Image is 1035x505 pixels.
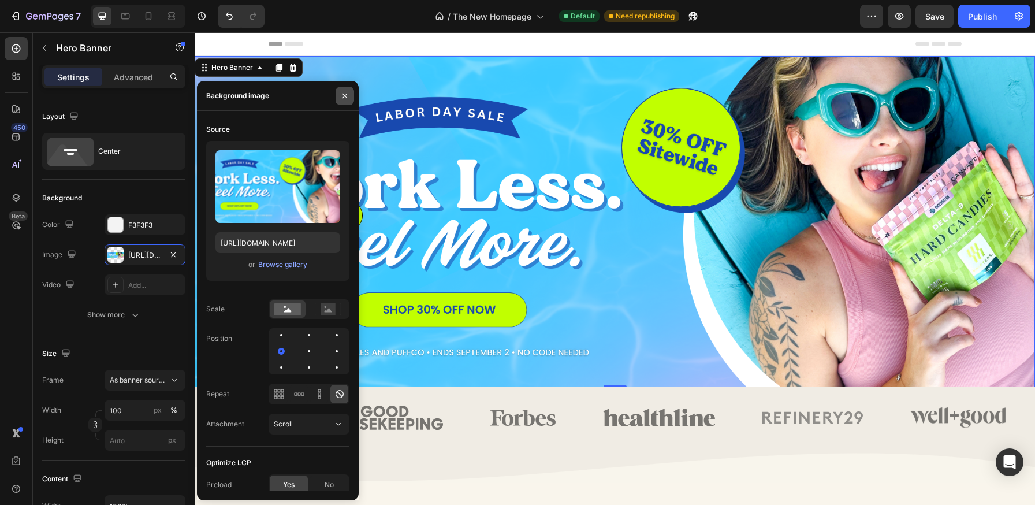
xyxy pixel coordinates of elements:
[568,379,668,391] img: gempages_570495266654782688-ce8a1a50-3df6-4ffe-9ddc-ba8a5bc38fce.svg
[42,375,64,385] label: Frame
[968,10,997,23] div: Publish
[958,5,1007,28] button: Publish
[105,400,185,421] input: px%
[5,5,86,28] button: 7
[42,277,77,293] div: Video
[283,480,295,490] span: Yes
[448,10,451,23] span: /
[9,211,28,221] div: Beta
[167,403,181,417] button: px
[42,346,73,362] div: Size
[105,370,185,391] button: As banner source
[996,448,1023,476] div: Open Intercom Messenger
[87,309,141,321] div: Show more
[76,9,81,23] p: 7
[151,403,165,417] button: %
[105,430,185,451] input: px
[128,250,162,261] div: [URL][DOMAIN_NAME]
[195,32,1035,505] iframe: Design area
[571,11,595,21] span: Default
[154,405,162,415] div: px
[42,193,82,203] div: Background
[716,373,811,397] img: gempages_570495266654782688-fa6de545-93ff-4d5c-9c17-57521c10c93b.svg
[269,414,349,435] button: Scroll
[206,333,232,344] div: Position
[42,305,185,325] button: Show more
[206,304,225,314] div: Scale
[170,405,177,415] div: %
[206,389,229,399] div: Repeat
[57,71,90,83] p: Settings
[42,405,61,415] label: Width
[128,220,183,231] div: F3F3F3
[114,71,153,83] p: Advanced
[168,436,176,444] span: px
[215,232,340,253] input: https://example.com/image.jpg
[218,5,265,28] div: Undo/Redo
[325,480,334,490] span: No
[206,480,232,490] div: Preload
[42,247,79,263] div: Image
[215,150,340,223] img: preview-image
[11,123,28,132] div: 450
[248,258,255,272] span: or
[453,10,531,23] span: The New Homepage
[42,471,84,487] div: Content
[925,12,944,21] span: Save
[98,138,169,165] div: Center
[128,280,183,291] div: Add...
[56,41,154,55] p: Hero Banner
[206,91,269,101] div: Background image
[915,5,954,28] button: Save
[274,419,293,428] span: Scroll
[206,458,251,468] div: Optimize LCP
[42,435,64,445] label: Height
[258,259,307,270] div: Browse gallery
[616,11,675,21] span: Need republishing
[110,375,166,385] span: As banner source
[206,419,244,429] div: Attachment
[296,377,361,393] img: gempages_570495266654782688-5b90ec60-a536-4425-a586-b5fd3b7f45f5.svg
[206,124,230,135] div: Source
[408,376,520,394] img: gempages_570495266654782688-3da20523-e38b-4b5d-ae92-9460afaea42e.svg
[258,259,308,270] button: Browse gallery
[42,109,81,125] div: Layout
[42,217,76,233] div: Color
